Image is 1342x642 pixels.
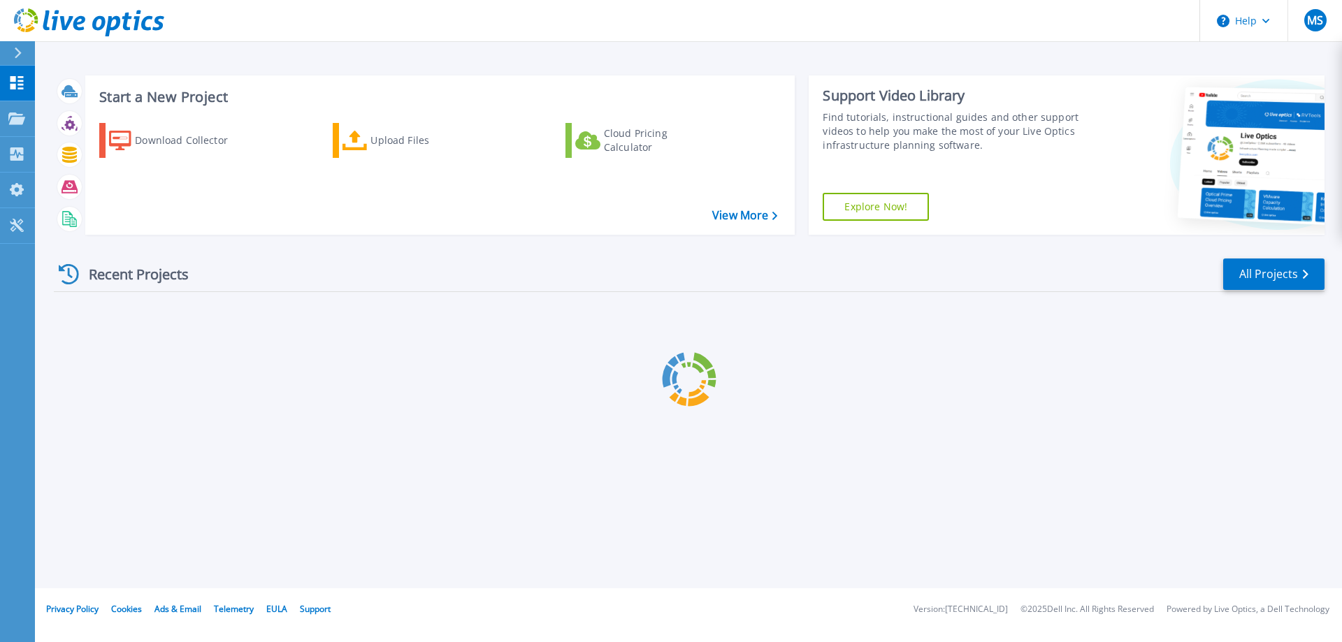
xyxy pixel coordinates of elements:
span: MS [1307,15,1323,26]
li: © 2025 Dell Inc. All Rights Reserved [1020,605,1154,614]
a: Upload Files [333,123,489,158]
a: All Projects [1223,258,1325,290]
div: Download Collector [135,126,247,154]
li: Powered by Live Optics, a Dell Technology [1167,605,1329,614]
a: Ads & Email [154,603,201,615]
li: Version: [TECHNICAL_ID] [914,605,1008,614]
h3: Start a New Project [99,89,777,105]
a: Cookies [111,603,142,615]
a: EULA [266,603,287,615]
a: Explore Now! [823,193,929,221]
a: Support [300,603,331,615]
div: Recent Projects [54,257,208,291]
a: Privacy Policy [46,603,99,615]
div: Find tutorials, instructional guides and other support videos to help you make the most of your L... [823,110,1085,152]
a: Cloud Pricing Calculator [565,123,721,158]
div: Support Video Library [823,87,1085,105]
a: Download Collector [99,123,255,158]
a: View More [712,209,777,222]
div: Cloud Pricing Calculator [604,126,716,154]
div: Upload Files [370,126,482,154]
a: Telemetry [214,603,254,615]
